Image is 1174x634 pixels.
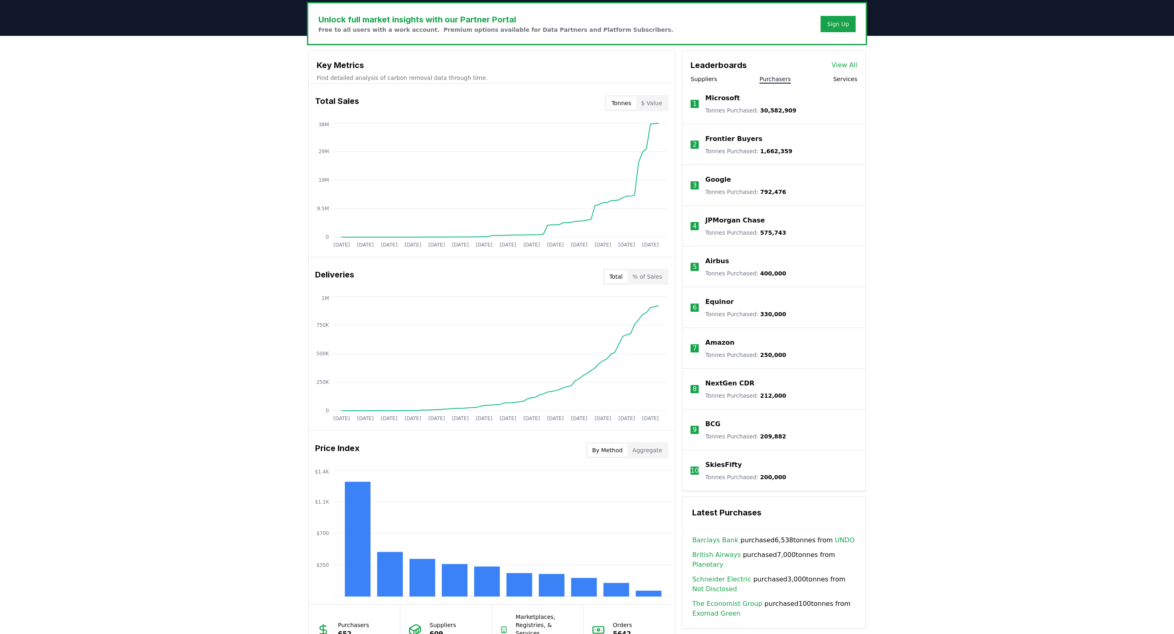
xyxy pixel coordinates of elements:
[827,20,849,28] a: Sign Up
[571,416,587,421] tspan: [DATE]
[760,311,786,317] span: 330,000
[428,242,445,248] tspan: [DATE]
[315,499,329,505] tspan: $1.1K
[357,242,374,248] tspan: [DATE]
[691,75,717,83] button: Suppliers
[705,188,786,196] p: Tonnes Purchased :
[835,535,855,545] a: UNDO
[705,432,786,440] p: Tonnes Purchased :
[627,270,667,283] button: % of Sales
[315,469,329,475] tspan: $1.4K
[618,416,635,421] tspan: [DATE]
[357,416,374,421] tspan: [DATE]
[760,474,786,480] span: 200,000
[693,425,697,435] p: 9
[821,16,856,32] button: Sign Up
[595,416,611,421] tspan: [DATE]
[452,416,469,421] tspan: [DATE]
[705,175,731,185] a: Google
[317,59,667,71] h3: Key Metrics
[523,242,540,248] tspan: [DATE]
[705,460,741,470] a: SkiesFifty
[500,416,516,421] tspan: [DATE]
[692,506,856,519] h3: Latest Purchases
[692,535,738,545] a: Barclays Bank
[642,416,659,421] tspan: [DATE]
[691,466,699,475] p: 10
[476,416,492,421] tspan: [DATE]
[705,310,786,318] p: Tonnes Purchased :
[692,560,723,570] a: Planetary
[587,444,628,457] button: By Method
[326,408,329,414] tspan: 0
[705,297,734,307] p: Equinor
[693,262,697,272] p: 5
[316,531,329,536] tspan: $700
[760,392,786,399] span: 212,000
[693,303,697,313] p: 6
[693,343,697,353] p: 7
[430,621,456,629] p: Suppliers
[705,419,720,429] p: BCG
[547,242,564,248] tspan: [DATE]
[607,97,636,110] button: Tonnes
[315,269,354,285] h3: Deliveries
[315,95,359,111] h3: Total Sales
[760,270,786,277] span: 400,000
[571,242,587,248] tspan: [DATE]
[692,535,854,545] span: purchased 6,538 tonnes from
[613,621,632,629] p: Orders
[760,229,786,236] span: 575,743
[705,229,786,237] p: Tonnes Purchased :
[326,234,329,240] tspan: 0
[693,384,697,394] p: 8
[705,379,755,388] p: NextGen CDR
[705,256,729,266] a: Airbus
[322,295,329,301] tspan: 1M
[705,338,735,348] a: Amazon
[705,93,740,103] a: Microsoft
[318,26,673,34] p: Free to all users with a work account. Premium options available for Data Partners and Platform S...
[333,416,350,421] tspan: [DATE]
[618,242,635,248] tspan: [DATE]
[705,134,762,144] a: Frontier Buyers
[381,242,397,248] tspan: [DATE]
[318,149,329,154] tspan: 29M
[595,242,611,248] tspan: [DATE]
[642,242,659,248] tspan: [DATE]
[760,107,797,114] span: 30,582,909
[318,122,329,128] tspan: 38M
[693,140,697,150] p: 2
[500,242,516,248] tspan: [DATE]
[705,473,786,481] p: Tonnes Purchased :
[338,621,369,629] p: Purchasers
[693,99,697,109] p: 1
[760,352,786,358] span: 250,000
[760,433,786,440] span: 209,882
[333,242,350,248] tspan: [DATE]
[692,550,741,560] a: British Airways
[692,599,762,609] a: The Economist Group
[636,97,667,110] button: $ Value
[405,242,421,248] tspan: [DATE]
[705,351,786,359] p: Tonnes Purchased :
[316,351,329,357] tspan: 500K
[428,416,445,421] tspan: [DATE]
[317,74,667,82] p: Find detailed analysis of carbon removal data through time.
[318,177,329,183] tspan: 19M
[705,269,786,277] p: Tonnes Purchased :
[833,75,857,83] button: Services
[693,221,697,231] p: 4
[693,181,697,190] p: 3
[759,75,791,83] button: Purchasers
[705,216,765,225] a: JPMorgan Chase
[381,416,397,421] tspan: [DATE]
[547,416,564,421] tspan: [DATE]
[405,416,421,421] tspan: [DATE]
